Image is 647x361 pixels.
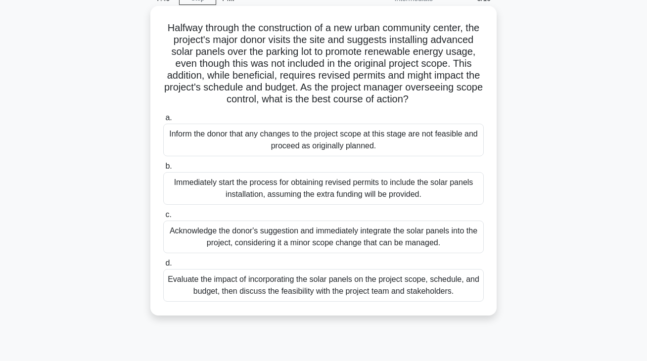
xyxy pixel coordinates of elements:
[162,22,485,106] h5: Halfway through the construction of a new urban community center, the project's major donor visit...
[165,162,172,170] span: b.
[165,259,172,267] span: d.
[163,124,484,156] div: Inform the donor that any changes to the project scope at this stage are not feasible and proceed...
[163,221,484,253] div: Acknowledge the donor's suggestion and immediately integrate the solar panels into the project, c...
[163,172,484,205] div: Immediately start the process for obtaining revised permits to include the solar panels installat...
[163,269,484,302] div: Evaluate the impact of incorporating the solar panels on the project scope, schedule, and budget,...
[165,210,171,219] span: c.
[165,113,172,122] span: a.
